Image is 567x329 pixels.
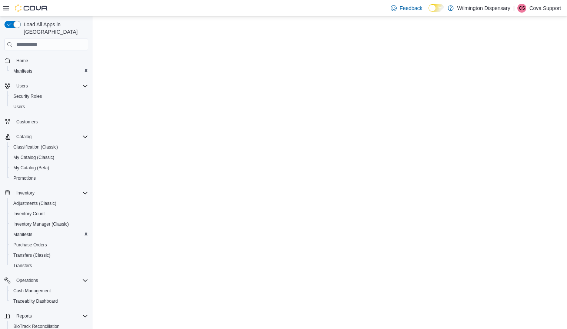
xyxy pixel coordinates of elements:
[7,209,91,219] button: Inventory Count
[13,221,69,227] span: Inventory Manager (Classic)
[10,92,88,101] span: Security Roles
[519,4,525,13] span: CS
[10,230,35,239] a: Manifests
[10,163,88,172] span: My Catalog (Beta)
[10,230,88,239] span: Manifests
[16,134,31,140] span: Catalog
[10,174,88,183] span: Promotions
[21,21,88,36] span: Load All Apps in [GEOGRAPHIC_DATA]
[7,66,91,76] button: Manifests
[13,154,54,160] span: My Catalog (Classic)
[10,199,59,208] a: Adjustments (Classic)
[529,4,561,13] p: Cova Support
[16,190,34,196] span: Inventory
[10,261,35,270] a: Transfers
[10,102,28,111] a: Users
[13,93,42,99] span: Security Roles
[1,55,91,66] button: Home
[10,143,88,152] span: Classification (Classic)
[13,211,45,217] span: Inventory Count
[13,56,31,65] a: Home
[7,240,91,250] button: Purchase Orders
[10,251,88,260] span: Transfers (Classic)
[10,286,54,295] a: Cash Management
[10,261,88,270] span: Transfers
[10,143,61,152] a: Classification (Classic)
[13,117,88,126] span: Customers
[1,132,91,142] button: Catalog
[10,240,50,249] a: Purchase Orders
[10,209,48,218] a: Inventory Count
[7,198,91,209] button: Adjustments (Classic)
[517,4,526,13] div: Cova Support
[10,220,72,229] a: Inventory Manager (Classic)
[10,92,45,101] a: Security Roles
[513,4,515,13] p: |
[13,200,56,206] span: Adjustments (Classic)
[10,297,61,306] a: Traceabilty Dashboard
[1,81,91,91] button: Users
[13,312,88,320] span: Reports
[13,82,88,90] span: Users
[7,173,91,183] button: Promotions
[10,153,57,162] a: My Catalog (Classic)
[16,278,38,283] span: Operations
[13,242,47,248] span: Purchase Orders
[16,313,32,319] span: Reports
[13,165,49,171] span: My Catalog (Beta)
[1,188,91,198] button: Inventory
[457,4,510,13] p: Wilmington Dispensary
[13,189,88,197] span: Inventory
[7,219,91,229] button: Inventory Manager (Classic)
[13,175,36,181] span: Promotions
[10,240,88,249] span: Purchase Orders
[7,260,91,271] button: Transfers
[10,220,88,229] span: Inventory Manager (Classic)
[13,288,51,294] span: Cash Management
[13,189,37,197] button: Inventory
[13,276,88,285] span: Operations
[7,286,91,296] button: Cash Management
[10,199,88,208] span: Adjustments (Classic)
[400,4,422,12] span: Feedback
[388,1,425,16] a: Feedback
[13,312,35,320] button: Reports
[10,209,88,218] span: Inventory Count
[10,174,39,183] a: Promotions
[10,67,35,76] a: Manifests
[7,102,91,112] button: Users
[16,83,28,89] span: Users
[7,229,91,240] button: Manifests
[16,58,28,64] span: Home
[7,250,91,260] button: Transfers (Classic)
[13,252,50,258] span: Transfers (Classic)
[13,132,34,141] button: Catalog
[13,263,32,269] span: Transfers
[10,163,52,172] a: My Catalog (Beta)
[7,142,91,152] button: Classification (Classic)
[13,276,41,285] button: Operations
[1,116,91,127] button: Customers
[13,298,58,304] span: Traceabilty Dashboard
[1,311,91,321] button: Reports
[10,102,88,111] span: Users
[7,296,91,306] button: Traceabilty Dashboard
[10,251,53,260] a: Transfers (Classic)
[13,132,88,141] span: Catalog
[13,82,31,90] button: Users
[10,286,88,295] span: Cash Management
[428,4,444,12] input: Dark Mode
[7,91,91,102] button: Security Roles
[10,297,88,306] span: Traceabilty Dashboard
[7,152,91,163] button: My Catalog (Classic)
[7,163,91,173] button: My Catalog (Beta)
[1,275,91,286] button: Operations
[13,232,32,237] span: Manifests
[13,56,88,65] span: Home
[16,119,38,125] span: Customers
[13,144,58,150] span: Classification (Classic)
[15,4,48,12] img: Cova
[10,67,88,76] span: Manifests
[13,104,25,110] span: Users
